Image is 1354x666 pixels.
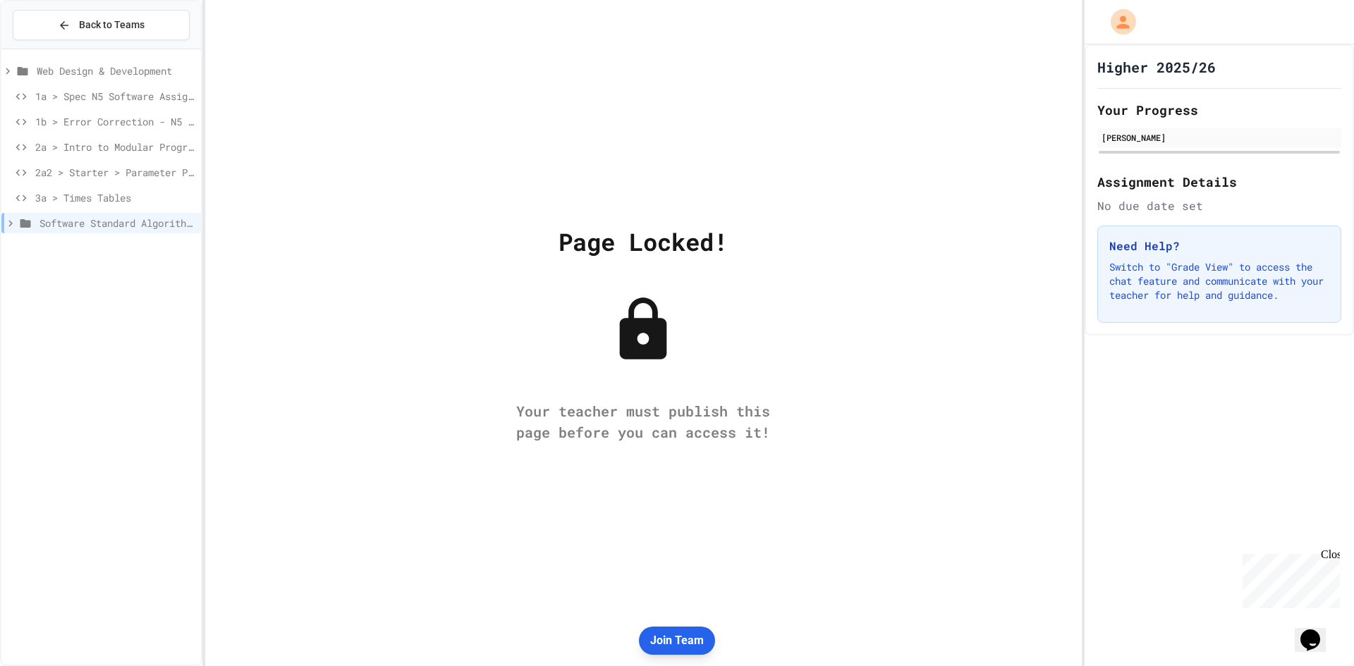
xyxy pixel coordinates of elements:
[1096,6,1140,38] div: My Account
[1295,610,1340,652] iframe: chat widget
[35,165,195,180] span: 2a2 > Starter > Parameter Passing
[35,89,195,104] span: 1a > Spec N5 Software Assignment
[35,140,195,154] span: 2a > Intro to Modular Programming
[1097,57,1216,77] h1: Higher 2025/26
[37,63,195,78] span: Web Design & Development
[1097,197,1341,214] div: No due date set
[502,400,784,443] div: Your teacher must publish this page before you can access it!
[639,627,715,655] button: Join Team
[1102,131,1337,144] div: [PERSON_NAME]
[1109,260,1329,302] p: Switch to "Grade View" to access the chat feature and communicate with your teacher for help and ...
[79,18,145,32] span: Back to Teams
[13,10,190,40] button: Back to Teams
[559,223,728,259] div: Page Locked!
[35,114,195,129] span: 1b > Error Correction - N5 Spec
[39,216,195,230] span: Software Standard Algorithms
[1237,548,1340,608] iframe: chat widget
[6,6,97,90] div: Chat with us now!Close
[35,190,195,205] span: 3a > Times Tables
[1097,100,1341,120] h2: Your Progress
[1097,172,1341,192] h2: Assignment Details
[1109,238,1329,254] h3: Need Help?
